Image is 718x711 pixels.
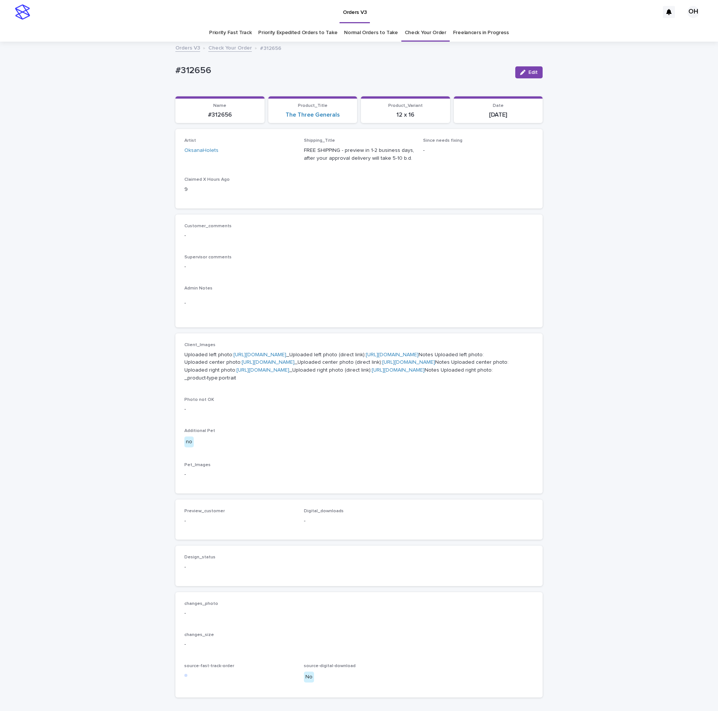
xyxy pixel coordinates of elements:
[242,360,295,365] a: [URL][DOMAIN_NAME]
[304,672,314,682] div: No
[493,103,504,108] span: Date
[184,351,534,382] p: Uploaded left photo: _Uploaded left photo (direct link): Notes Uploaded left photo: Uploaded cent...
[184,255,232,259] span: Supervisor comments
[382,360,435,365] a: [URL][DOMAIN_NAME]
[184,563,295,571] p: -
[184,429,215,433] span: Additional Pet
[258,24,337,42] a: Priority Expedited Orders to Take
[372,367,425,373] a: [URL][DOMAIN_NAME]
[184,509,225,513] span: Preview_customer
[180,111,260,118] p: #312656
[184,343,215,347] span: Client_Images
[184,263,534,271] p: -
[184,517,295,525] p: -
[304,147,414,162] p: FREE SHIPPING - preview in 1-2 business days, after your approval delivery will take 5-10 b.d.
[298,103,328,108] span: Product_Title
[184,609,534,617] p: -
[286,111,340,118] a: The Three Generals
[184,232,534,240] p: -
[184,555,215,559] span: Design_status
[687,6,699,18] div: OH
[15,4,30,19] img: stacker-logo-s-only.png
[366,352,419,357] a: [URL][DOMAIN_NAME]
[304,664,356,668] span: source-digital-download
[236,367,289,373] a: [URL][DOMAIN_NAME]
[184,186,295,193] p: 9
[184,601,218,606] span: changes_photo
[184,463,211,467] span: Pet_Images
[184,664,234,668] span: source-fast-track-order
[365,111,446,118] p: 12 x 16
[423,138,462,143] span: Since needs fixing
[515,66,543,78] button: Edit
[388,103,423,108] span: Product_Variant
[175,65,509,76] p: #312656
[184,147,218,154] a: OksanaHolets
[184,177,230,182] span: Claimed X Hours Ago
[458,111,538,118] p: [DATE]
[213,103,226,108] span: Name
[184,286,212,291] span: Admin Notes
[184,405,534,413] p: -
[453,24,509,42] a: Freelancers in Progress
[304,517,414,525] p: -
[260,43,281,52] p: #312656
[184,640,534,648] p: -
[184,299,534,307] p: -
[528,70,538,75] span: Edit
[233,352,286,357] a: [URL][DOMAIN_NAME]
[175,43,200,52] a: Orders V3
[184,471,534,478] p: -
[423,147,534,154] p: -
[184,633,214,637] span: changes_size
[184,224,232,228] span: Customer_comments
[405,24,446,42] a: Check Your Order
[304,138,335,143] span: Shipping_Title
[344,24,398,42] a: Normal Orders to Take
[209,24,251,42] a: Priority Fast Track
[208,43,252,52] a: Check Your Order
[304,509,344,513] span: Digital_downloads
[184,138,196,143] span: Artist
[184,397,214,402] span: Photo not OK
[184,436,194,447] div: no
